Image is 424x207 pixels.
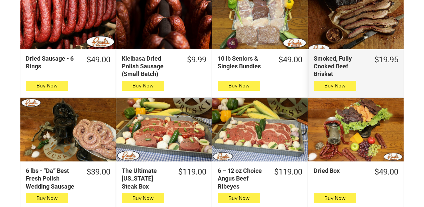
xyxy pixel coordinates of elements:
a: The Ultimate Texas Steak Box [116,98,212,161]
div: The Ultimate [US_STATE] Steak Box [122,167,170,190]
div: $49.00 [279,55,302,65]
div: $39.00 [87,167,110,177]
button: Buy Now [26,193,68,203]
a: $49.00Dried Sausage - 6 Rings [20,55,116,70]
div: Smoked, Fully Cooked Beef Brisket [314,55,366,78]
button: Buy Now [314,81,356,91]
a: $49.00Dried Box [308,167,404,177]
div: 6 lbs - “Da” Best Fresh Polish Wedding Sausage [26,167,78,190]
div: $49.00 [87,55,110,65]
a: $49.0010 lb Seniors & Singles Bundles [212,55,308,70]
span: Buy Now [132,195,153,201]
a: Dried Box [308,98,404,161]
span: Buy Now [36,82,58,89]
div: $119.00 [178,167,206,177]
div: $9.99 [187,55,206,65]
div: Dried Sausage - 6 Rings [26,55,78,70]
a: $19.95Smoked, Fully Cooked Beef Brisket [308,55,404,78]
button: Buy Now [218,81,260,91]
a: 6 lbs - “Da” Best Fresh Polish Wedding Sausage [20,98,116,161]
div: $19.95 [375,55,398,65]
div: Kielbasa Dried Polish Sausage (Small Batch) [122,55,179,78]
button: Buy Now [314,193,356,203]
button: Buy Now [122,193,164,203]
span: Buy Now [36,195,58,201]
div: Dried Box [314,167,366,175]
a: $119.00The Ultimate [US_STATE] Steak Box [116,167,212,190]
a: $9.99Kielbasa Dried Polish Sausage (Small Batch) [116,55,212,78]
span: Buy Now [228,82,249,89]
div: $119.00 [274,167,302,177]
a: $119.006 – 12 oz Choice Angus Beef Ribeyes [212,167,308,190]
button: Buy Now [26,81,68,91]
div: 10 lb Seniors & Singles Bundles [218,55,270,70]
span: Buy Now [324,82,345,89]
span: Buy Now [228,195,249,201]
div: $49.00 [375,167,398,177]
span: Buy Now [324,195,345,201]
button: Buy Now [122,81,164,91]
a: $39.006 lbs - “Da” Best Fresh Polish Wedding Sausage [20,167,116,190]
div: 6 – 12 oz Choice Angus Beef Ribeyes [218,167,266,190]
button: Buy Now [218,193,260,203]
span: Buy Now [132,82,153,89]
a: 6 – 12 oz Choice Angus Beef Ribeyes [212,98,308,161]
